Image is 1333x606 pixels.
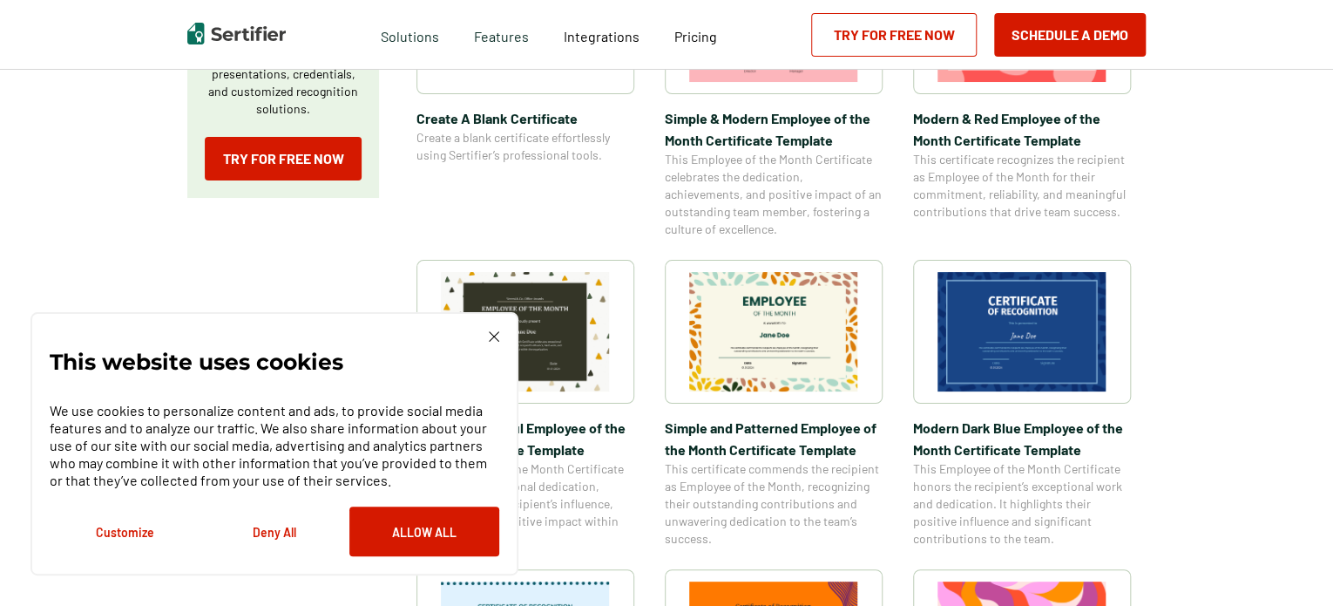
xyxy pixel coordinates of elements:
span: Pricing [674,28,717,44]
span: Features [474,24,529,45]
span: Integrations [564,28,639,44]
a: Try for Free Now [811,13,977,57]
img: Cookie Popup Close [489,331,499,342]
button: Schedule a Demo [994,13,1146,57]
span: This Employee of the Month Certificate celebrates the dedication, achievements, and positive impa... [665,151,883,238]
span: This certificate commends the recipient as Employee of the Month, recognizing their outstanding c... [665,460,883,548]
img: Simple & Colorful Employee of the Month Certificate Template [441,272,610,392]
button: Customize [50,507,200,556]
span: Solutions [381,24,439,45]
p: We use cookies to personalize content and ads, to provide social media features and to analyze ou... [50,402,499,489]
span: This Employee of the Month Certificate honors the recipient’s exceptional work and dedication. It... [913,460,1131,548]
a: Simple & Colorful Employee of the Month Certificate TemplateSimple & Colorful Employee of the Mon... [416,260,634,548]
span: Create a blank certificate effortlessly using Sertifier’s professional tools. [416,129,634,164]
a: Try for Free Now [205,137,362,180]
p: This website uses cookies [50,353,343,371]
span: Modern & Red Employee of the Month Certificate Template [913,107,1131,151]
p: Create a blank certificate with Sertifier for professional presentations, credentials, and custom... [205,31,362,118]
span: Simple and Patterned Employee of the Month Certificate Template [665,417,883,460]
a: Modern Dark Blue Employee of the Month Certificate TemplateModern Dark Blue Employee of the Month... [913,260,1131,548]
img: Sertifier | Digital Credentialing Platform [187,23,286,44]
span: Modern Dark Blue Employee of the Month Certificate Template [913,417,1131,460]
span: This certificate recognizes the recipient as Employee of the Month for their commitment, reliabil... [913,151,1131,221]
img: Simple and Patterned Employee of the Month Certificate Template [689,272,858,392]
img: Modern Dark Blue Employee of the Month Certificate Template [937,272,1106,392]
span: Create A Blank Certificate [416,107,634,129]
span: This Employee of the Month Certificate celebrates exceptional dedication, highlighting the recipi... [416,460,634,548]
a: Integrations [564,24,639,45]
a: Pricing [674,24,717,45]
span: Simple & Colorful Employee of the Month Certificate Template [416,417,634,460]
span: Simple & Modern Employee of the Month Certificate Template [665,107,883,151]
iframe: Chat Widget [1246,522,1333,606]
button: Deny All [200,507,349,556]
a: Simple and Patterned Employee of the Month Certificate TemplateSimple and Patterned Employee of t... [665,260,883,548]
button: Allow All [349,507,499,556]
